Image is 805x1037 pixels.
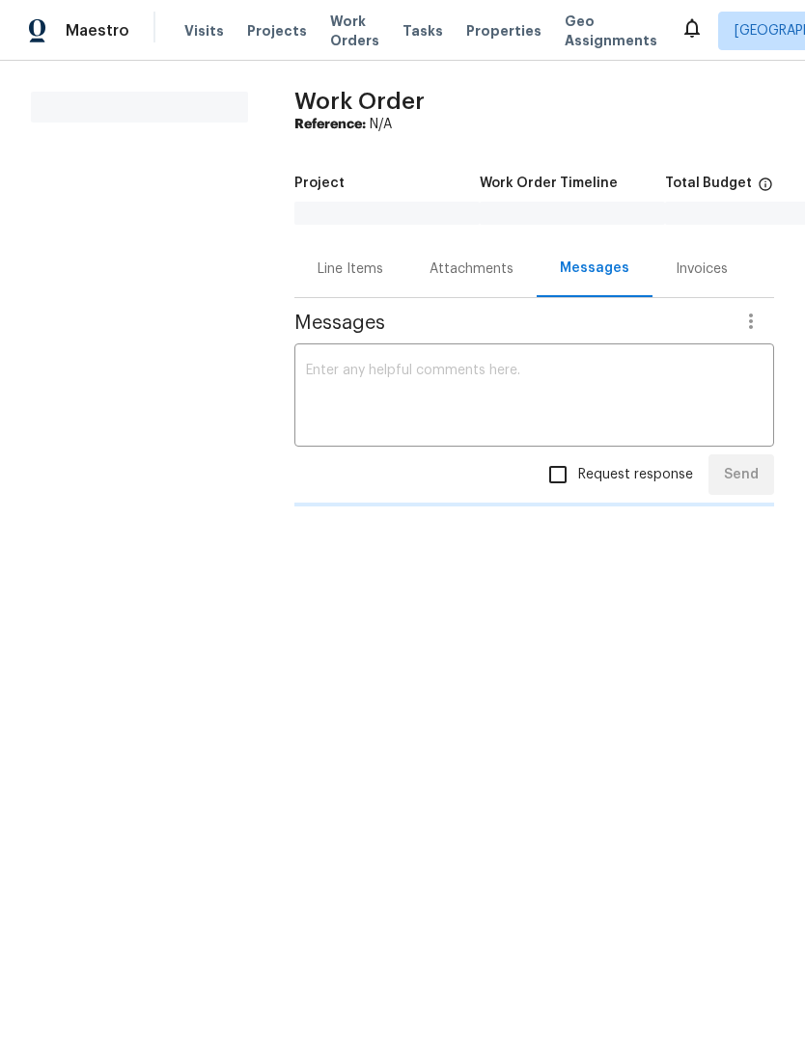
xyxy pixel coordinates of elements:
[430,259,514,279] div: Attachments
[480,177,618,190] h5: Work Order Timeline
[294,314,728,333] span: Messages
[294,177,345,190] h5: Project
[578,465,693,485] span: Request response
[247,21,307,41] span: Projects
[294,90,425,113] span: Work Order
[665,177,752,190] h5: Total Budget
[565,12,657,50] span: Geo Assignments
[294,115,774,134] div: N/A
[402,24,443,38] span: Tasks
[184,21,224,41] span: Visits
[330,12,379,50] span: Work Orders
[758,177,773,202] span: The total cost of line items that have been proposed by Opendoor. This sum includes line items th...
[318,259,383,279] div: Line Items
[676,259,728,279] div: Invoices
[560,259,629,278] div: Messages
[466,21,541,41] span: Properties
[294,118,366,131] b: Reference:
[66,21,129,41] span: Maestro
